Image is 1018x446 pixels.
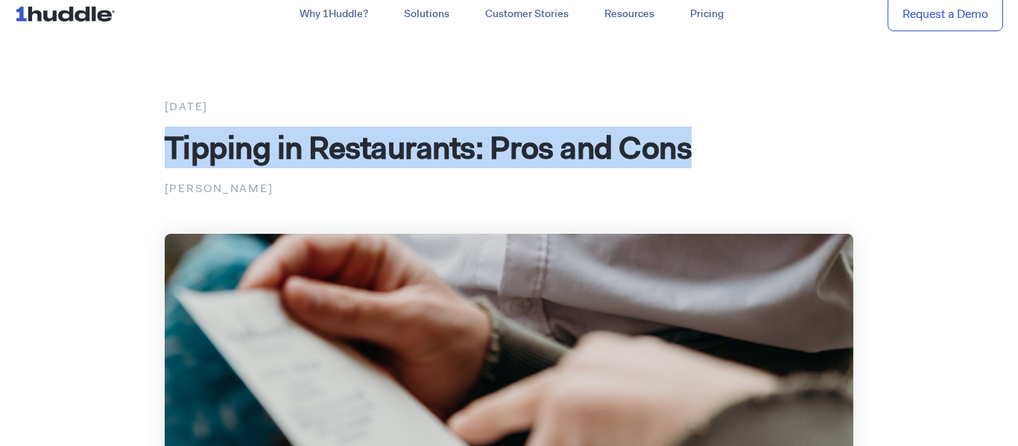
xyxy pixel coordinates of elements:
a: Why 1Huddle? [282,1,386,28]
p: [PERSON_NAME] [165,179,854,198]
a: Solutions [386,1,467,28]
div: [DATE] [165,97,854,116]
a: Pricing [672,1,742,28]
span: Tipping in Restaurants: Pros and Cons [165,127,692,168]
a: Customer Stories [467,1,587,28]
a: Resources [587,1,672,28]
